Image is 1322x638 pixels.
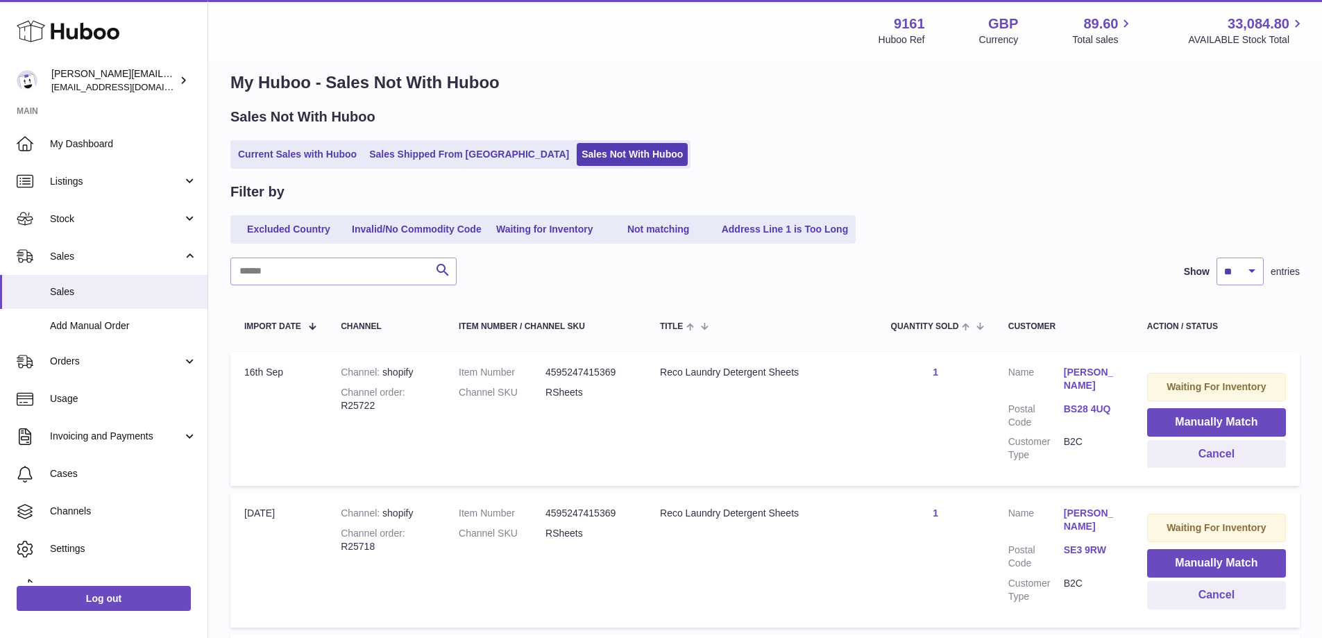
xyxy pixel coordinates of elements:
h1: My Huboo - Sales Not With Huboo [230,72,1300,94]
div: Currency [979,33,1019,47]
a: [PERSON_NAME] [1064,366,1119,392]
span: My Dashboard [50,137,197,151]
dt: Item Number [459,507,545,520]
strong: Channel order [341,387,405,398]
button: Cancel [1147,440,1286,469]
span: 33,084.80 [1228,15,1289,33]
strong: 9161 [894,15,925,33]
div: R25722 [341,386,431,412]
div: Reco Laundry Detergent Sheets [660,507,863,520]
dd: 4595247415369 [545,366,632,379]
dd: RSheets [545,527,632,540]
div: Huboo Ref [879,33,925,47]
div: Customer [1008,322,1119,331]
a: Invalid/No Commodity Code [347,218,486,241]
button: Manually Match [1147,408,1286,437]
dt: Customer Type [1008,577,1064,603]
dd: 4595247415369 [545,507,632,520]
div: Reco Laundry Detergent Sheets [660,366,863,379]
label: Show [1184,265,1210,278]
span: Invoicing and Payments [50,430,183,443]
dt: Name [1008,366,1064,396]
strong: Channel [341,507,382,519]
span: Settings [50,542,197,555]
div: [PERSON_NAME][EMAIL_ADDRESS][DOMAIN_NAME] [51,67,176,94]
a: Not matching [603,218,714,241]
div: shopify [341,507,431,520]
span: Title [660,322,683,331]
a: SE3 9RW [1064,544,1119,557]
h2: Sales Not With Huboo [230,108,375,126]
span: Orders [50,355,183,368]
div: Action / Status [1147,322,1286,331]
span: [EMAIL_ADDRESS][DOMAIN_NAME] [51,81,204,92]
button: Manually Match [1147,549,1286,578]
span: Sales [50,285,197,299]
button: Cancel [1147,581,1286,610]
a: Sales Shipped From [GEOGRAPHIC_DATA] [364,143,574,166]
div: Channel [341,322,431,331]
a: Waiting for Inventory [489,218,600,241]
dt: Channel SKU [459,527,545,540]
a: Excluded Country [233,218,344,241]
strong: Waiting For Inventory [1167,522,1266,533]
a: Log out [17,586,191,611]
td: [DATE] [230,493,327,627]
span: Listings [50,175,183,188]
a: 89.60 Total sales [1072,15,1134,47]
span: Quantity Sold [891,322,959,331]
span: Channels [50,505,197,518]
span: Sales [50,250,183,263]
h2: Filter by [230,183,285,201]
strong: Waiting For Inventory [1167,381,1266,392]
td: 16th Sep [230,352,327,486]
dt: Name [1008,507,1064,537]
a: Current Sales with Huboo [233,143,362,166]
a: BS28 4UQ [1064,403,1119,416]
dd: B2C [1064,577,1119,603]
span: Usage [50,392,197,405]
dt: Postal Code [1008,403,1064,429]
strong: GBP [988,15,1018,33]
a: [PERSON_NAME] [1064,507,1119,533]
strong: Channel [341,367,382,378]
a: 1 [933,507,938,519]
dd: RSheets [545,386,632,399]
span: Cases [50,467,197,480]
a: 33,084.80 AVAILABLE Stock Total [1188,15,1305,47]
span: Add Manual Order [50,319,197,333]
div: R25718 [341,527,431,553]
a: 1 [933,367,938,378]
span: entries [1271,265,1300,278]
dt: Customer Type [1008,435,1064,462]
dd: B2C [1064,435,1119,462]
span: 89.60 [1083,15,1118,33]
strong: Channel order [341,528,405,539]
span: AVAILABLE Stock Total [1188,33,1305,47]
span: Total sales [1072,33,1134,47]
div: Item Number / Channel SKU [459,322,632,331]
span: Returns [50,580,197,593]
dt: Postal Code [1008,544,1064,570]
a: Address Line 1 is Too Long [717,218,854,241]
dt: Channel SKU [459,386,545,399]
div: shopify [341,366,431,379]
dt: Item Number [459,366,545,379]
img: amyesmith31@gmail.com [17,70,37,91]
a: Sales Not With Huboo [577,143,688,166]
span: Stock [50,212,183,226]
span: Import date [244,322,301,331]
